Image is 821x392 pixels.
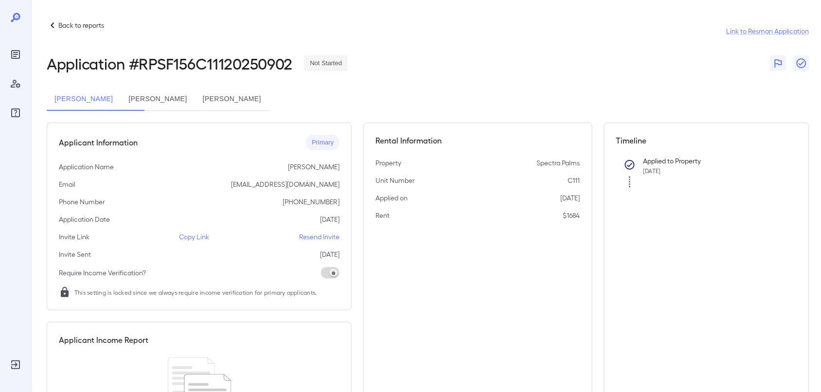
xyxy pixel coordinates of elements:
div: Log Out [8,357,23,373]
p: [PERSON_NAME] [288,162,339,172]
span: Not Started [304,59,348,68]
p: Spectra Palms [537,158,580,168]
p: Invite Link [59,232,89,242]
span: [DATE] [643,167,661,174]
h5: Applicant Information [59,137,138,148]
button: Flag Report [770,55,786,71]
span: This setting is locked since we always require income verification for primary applicants. [74,287,317,297]
button: [PERSON_NAME] [195,88,269,111]
p: [DATE] [561,193,580,203]
p: Invite Sent [59,249,91,259]
p: $1684 [563,211,580,220]
button: Close Report [794,55,809,71]
p: [EMAIL_ADDRESS][DOMAIN_NAME] [231,179,339,189]
p: [DATE] [320,249,339,259]
button: [PERSON_NAME] [121,88,195,111]
div: Manage Users [8,76,23,91]
p: [PHONE_NUMBER] [283,197,339,207]
p: Require Income Verification? [59,268,146,278]
h5: Applicant Income Report [59,334,148,346]
p: Resend Invite [299,232,339,242]
p: Phone Number [59,197,105,207]
p: C111 [568,176,580,185]
div: FAQ [8,105,23,121]
p: Copy Link [179,232,210,242]
p: Unit Number [375,176,415,185]
p: Applied to Property [643,156,782,166]
p: Application Name [59,162,114,172]
h5: Rental Information [375,135,580,146]
h2: Application # RPSF156C11120250902 [47,54,292,72]
p: Back to reports [58,20,104,30]
p: Email [59,179,75,189]
p: Application Date [59,214,110,224]
h5: Timeline [616,135,797,146]
button: [PERSON_NAME] [47,88,121,111]
p: Rent [375,211,390,220]
span: Primary [306,138,339,147]
p: [DATE] [320,214,339,224]
a: Link to Resman Application [727,26,809,36]
div: Reports [8,47,23,62]
p: Applied on [375,193,408,203]
p: Property [375,158,401,168]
